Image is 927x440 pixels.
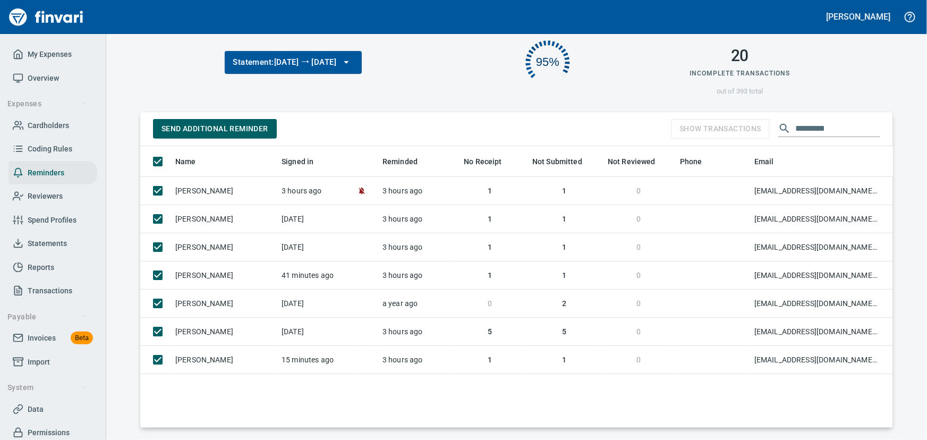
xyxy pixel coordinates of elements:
span: Reminded [382,155,431,168]
td: [EMAIL_ADDRESS][DOMAIN_NAME][PERSON_NAME] [750,261,883,290]
span: Beta [71,332,93,344]
span: Reminded [382,155,418,168]
td: 0 [453,290,527,318]
td: 5 [453,318,527,346]
td: 0 [601,177,676,205]
span: Signed in [282,155,327,168]
td: [DATE] [277,318,357,346]
td: [PERSON_NAME] [171,205,277,233]
td: [DATE] [277,205,357,233]
span: Reminders [28,166,64,180]
span: Expenses [7,97,88,111]
a: Reviewers [8,184,97,208]
span: User has disabled in-app notifications (email only) [357,187,367,194]
td: 5 [527,318,601,346]
a: Statements [8,232,97,256]
span: Phone [680,155,702,168]
span: Invoices [28,332,56,345]
td: [EMAIL_ADDRESS][DOMAIN_NAME][PERSON_NAME] [750,205,883,233]
td: 0 [601,261,676,290]
p: out of 393 total [651,86,829,97]
td: 1 [453,261,527,290]
td: 0 [601,318,676,346]
td: [PERSON_NAME] [171,318,277,346]
td: [PERSON_NAME] [171,233,277,261]
a: InvoicesBeta [8,326,97,350]
span: Email [754,155,774,168]
span: Reviewers [28,190,63,203]
span: Not Submitted [532,155,582,168]
span: Send Additional Reminder [161,122,268,136]
h5: [PERSON_NAME] [827,11,890,22]
td: 2 [527,290,601,318]
span: Name [175,155,210,168]
a: Overview [8,66,97,90]
span: Data [28,403,44,416]
td: 1 [453,205,527,233]
span: Name [175,155,196,168]
span: No Receipt [464,155,502,168]
a: Transactions [8,279,97,303]
td: 0 [601,290,676,318]
td: 3 hours ago [378,177,453,205]
img: Finvari [6,4,86,30]
span: Not Reviewed [608,155,656,168]
button: Payable [3,307,92,327]
span: Overview [28,72,59,85]
span: Statements [28,237,67,250]
span: Signed in [282,155,313,168]
span: No Receipt [464,155,516,168]
span: Incomplete Transactions [690,70,790,77]
td: [EMAIL_ADDRESS][DOMAIN_NAME][PERSON_NAME] [750,290,883,318]
td: 1 [527,177,601,205]
button: Statement:[DATE] ⭢ [DATE] [225,51,362,73]
div: 373 of 393 complete. [459,29,637,99]
button: 20Incomplete Transactionsout of 393 total [651,29,829,99]
td: 1 [453,233,527,261]
td: [DATE] [277,290,357,318]
td: 3 hours ago [378,233,453,261]
button: System [3,378,92,397]
a: Cardholders [8,114,97,138]
h2: 20 [651,46,829,65]
button: [PERSON_NAME] [824,9,893,25]
td: 3 hours ago [378,318,453,346]
td: 41 minutes ago [277,261,357,290]
td: 3 hours ago [277,177,357,205]
span: Import [28,356,50,369]
span: Reports [28,261,54,274]
td: 1 [453,177,527,205]
td: 0 [601,346,676,374]
span: Phone [680,155,716,168]
span: Flags [361,155,374,168]
td: 1 [527,346,601,374]
a: Spend Profiles [8,208,97,232]
span: Cardholders [28,119,69,132]
td: 1 [527,205,601,233]
a: Import [8,350,97,374]
td: [EMAIL_ADDRESS][DOMAIN_NAME][PERSON_NAME] [750,346,883,374]
a: Coding Rules [8,137,97,161]
td: a year ago [378,290,453,318]
td: 1 [527,233,601,261]
a: Reports [8,256,97,280]
span: Statement: [DATE] ⭢ [DATE] [233,55,350,69]
span: Not Reviewed [608,155,669,168]
td: 3 hours ago [378,346,453,374]
a: Reminders [8,161,97,185]
td: [PERSON_NAME] [171,261,277,290]
td: 1 [453,346,527,374]
span: Coding Rules [28,142,72,156]
button: Expenses [3,94,92,114]
span: System [7,381,88,394]
td: 3 hours ago [378,205,453,233]
a: My Expenses [8,43,97,66]
span: Email [754,155,788,168]
span: Payable [7,310,88,324]
button: Send Additional Reminder [153,119,277,139]
td: 15 minutes ago [277,346,357,374]
td: [EMAIL_ADDRESS][DOMAIN_NAME][PERSON_NAME] [750,318,883,346]
td: 3 hours ago [378,261,453,290]
td: 0 [601,233,676,261]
